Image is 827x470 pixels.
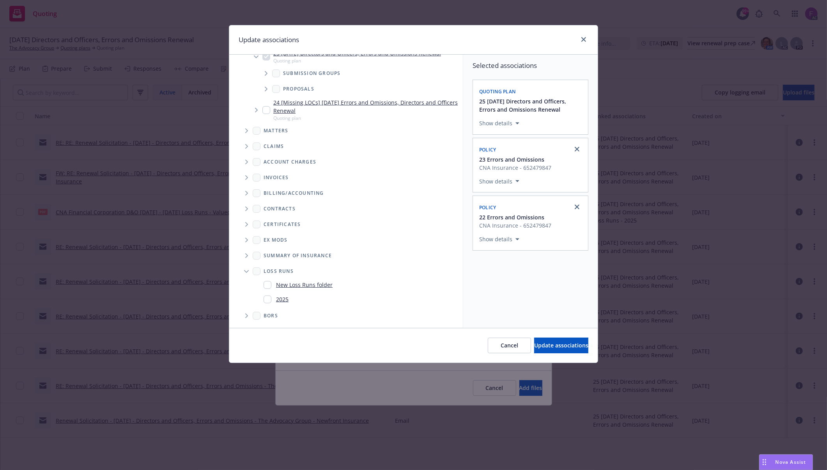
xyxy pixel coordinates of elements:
[572,202,582,212] a: close
[776,459,806,465] span: Nova Assist
[476,235,522,244] button: Show details
[264,222,301,227] span: Certificates
[273,115,460,121] span: Quoting plan
[479,213,551,221] button: 22 Errors and Omissions
[264,128,288,133] span: Matters
[479,146,496,153] span: Policy
[283,71,340,76] span: Submission groups
[473,61,588,70] span: Selected associations
[479,164,551,172] span: CNA Insurance - 652479847
[759,454,813,470] button: Nova Assist
[229,185,463,324] div: Folder Tree Example
[283,87,314,91] span: Proposals
[264,313,278,318] span: BORs
[488,338,531,353] button: Cancel
[479,155,551,164] button: 23 Errors and Omissions
[479,88,516,95] span: Quoting plan
[264,207,296,211] span: Contracts
[276,281,333,289] a: New Loss Runs folder
[476,176,522,186] button: Show details
[534,342,588,349] span: Update associations
[572,144,582,154] a: close
[264,191,324,196] span: Billing/Accounting
[760,455,769,470] div: Drag to move
[479,204,496,211] span: Policy
[264,175,289,180] span: Invoices
[476,119,522,128] button: Show details
[264,269,294,274] span: Loss Runs
[534,338,588,353] button: Update associations
[264,238,287,242] span: Ex Mods
[239,35,299,45] h1: Update associations
[273,98,460,115] a: 24 [Missing LOCs] [DATE] Errors and Omissions, Directors and Officers Renewal
[479,155,544,164] span: 23 Errors and Omissions
[276,295,289,303] a: 2025
[264,253,332,258] span: Summary of insurance
[264,160,316,164] span: Account charges
[479,97,583,114] button: 25 [DATE] Directors and Officers, Errors and Omissions Renewal
[479,221,551,230] span: CNA Insurance - 652479847
[479,213,544,221] span: 22 Errors and Omissions
[579,35,588,44] a: close
[501,342,518,349] span: Cancel
[264,144,284,149] span: Claims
